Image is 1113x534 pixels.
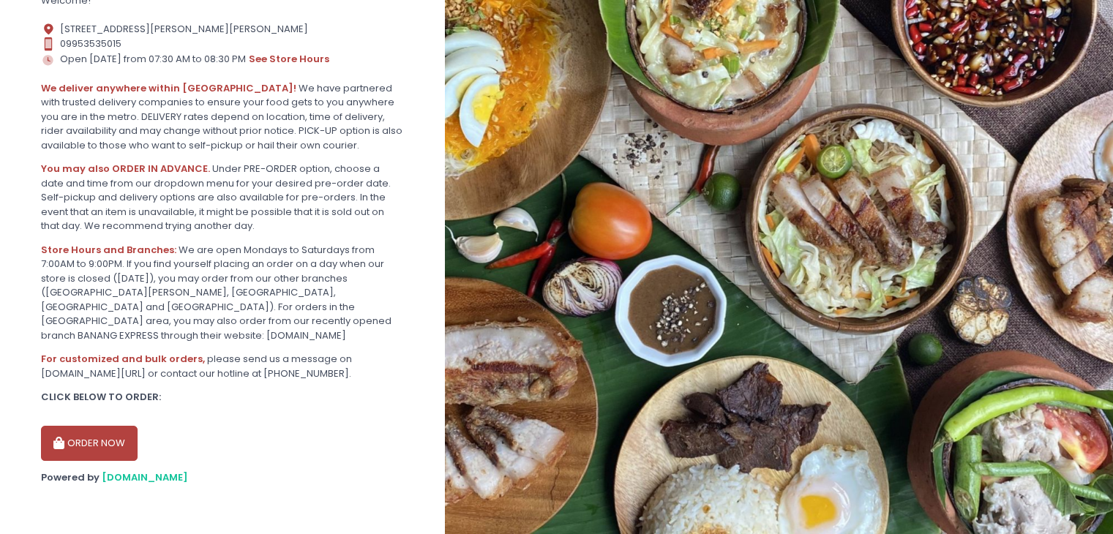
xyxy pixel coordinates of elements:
a: [DOMAIN_NAME] [102,470,188,484]
div: Powered by [41,470,404,485]
b: We deliver anywhere within [GEOGRAPHIC_DATA]! [41,81,296,95]
div: We are open Mondays to Saturdays from 7:00AM to 9:00PM. If you find yourself placing an order on ... [41,243,404,343]
div: please send us a message on [DOMAIN_NAME][URL] or contact our hotline at [PHONE_NUMBER]. [41,352,404,380]
div: We have partnered with trusted delivery companies to ensure your food gets to you anywhere you ar... [41,81,404,153]
div: 09953535015 [41,37,404,51]
button: ORDER NOW [41,426,138,461]
b: For customized and bulk orders, [41,352,205,366]
div: Under PRE-ORDER option, choose a date and time from our dropdown menu for your desired pre-order ... [41,162,404,233]
b: You may also ORDER IN ADVANCE. [41,162,210,176]
b: Store Hours and Branches: [41,243,176,257]
div: CLICK BELOW TO ORDER: [41,390,404,405]
div: [STREET_ADDRESS][PERSON_NAME][PERSON_NAME] [41,22,404,37]
div: Open [DATE] from 07:30 AM to 08:30 PM [41,51,404,67]
button: see store hours [248,51,330,67]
